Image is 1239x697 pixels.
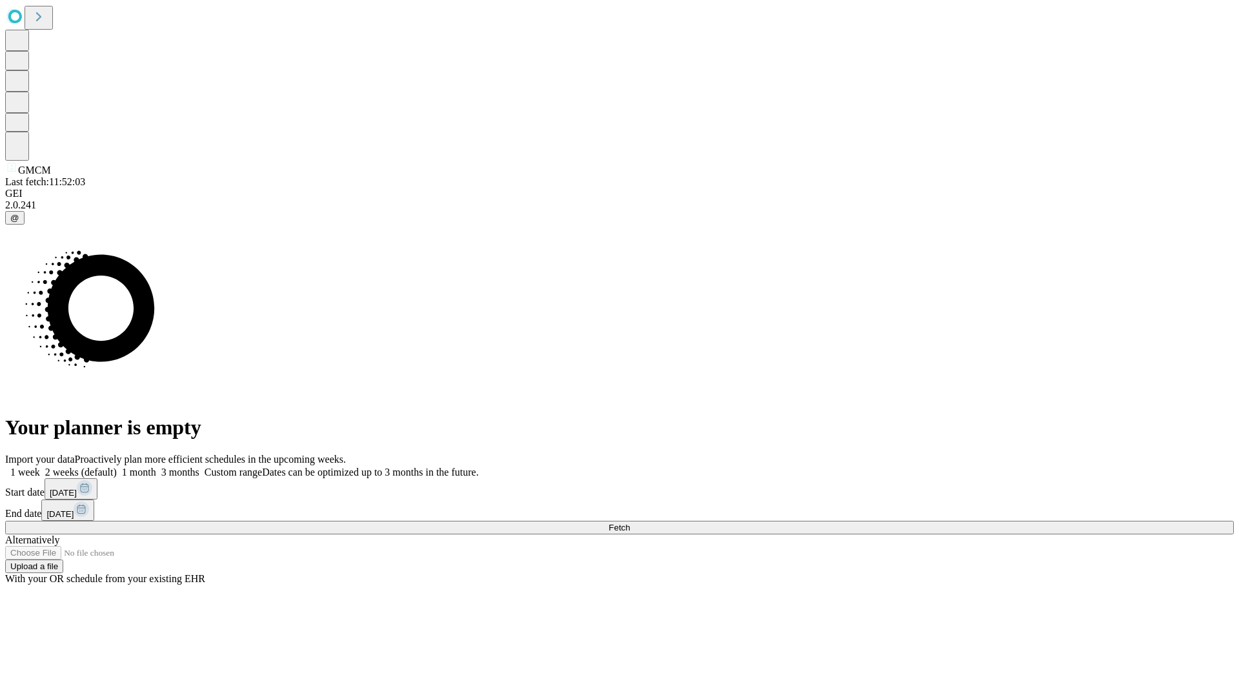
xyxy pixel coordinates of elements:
[609,523,630,532] span: Fetch
[5,176,85,187] span: Last fetch: 11:52:03
[5,211,25,225] button: @
[205,467,262,478] span: Custom range
[262,467,478,478] span: Dates can be optimized up to 3 months in the future.
[5,500,1234,521] div: End date
[161,467,199,478] span: 3 months
[10,213,19,223] span: @
[5,560,63,573] button: Upload a file
[5,416,1234,439] h1: Your planner is empty
[10,467,40,478] span: 1 week
[5,534,59,545] span: Alternatively
[45,478,97,500] button: [DATE]
[5,454,75,465] span: Import your data
[5,199,1234,211] div: 2.0.241
[5,188,1234,199] div: GEI
[41,500,94,521] button: [DATE]
[18,165,51,176] span: GMCM
[5,478,1234,500] div: Start date
[5,573,205,584] span: With your OR schedule from your existing EHR
[5,521,1234,534] button: Fetch
[45,467,117,478] span: 2 weeks (default)
[46,509,74,519] span: [DATE]
[122,467,156,478] span: 1 month
[75,454,346,465] span: Proactively plan more efficient schedules in the upcoming weeks.
[50,488,77,498] span: [DATE]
